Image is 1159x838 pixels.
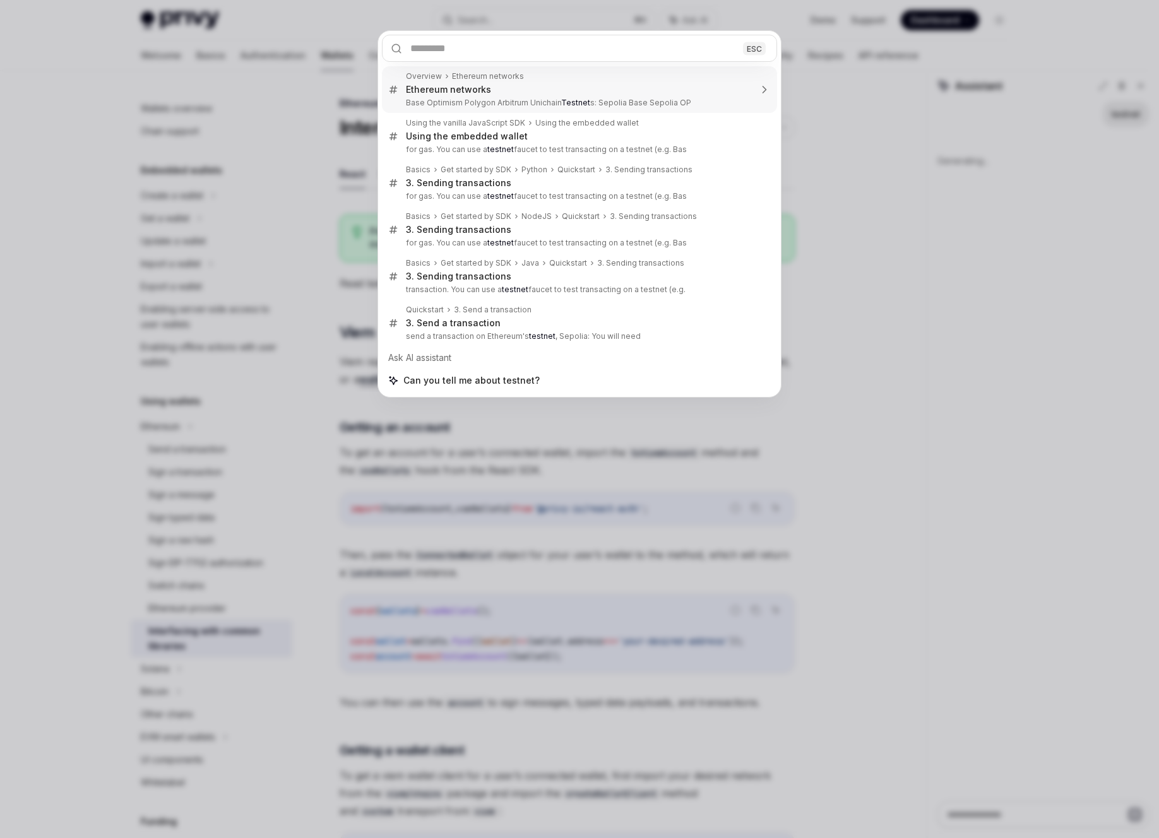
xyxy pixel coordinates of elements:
div: 3. Sending transactions [597,258,684,268]
div: ESC [743,42,766,55]
div: Ethereum networks [452,71,524,81]
div: Using the vanilla JavaScript SDK [406,118,525,128]
b: testnet [487,238,514,247]
div: Quickstart [557,165,595,175]
p: transaction. You can use a faucet to test transacting on a testnet (e.g. [406,285,751,295]
p: send a transaction on Ethereum's , Sepolia: You will need [406,331,751,341]
div: Ask AI assistant [382,346,777,369]
div: Ethereum networks [406,84,491,95]
b: testnet [487,191,514,201]
div: Using the embedded wallet [535,118,639,128]
div: 3. Send a transaction [406,317,501,329]
div: 3. Sending transactions [406,271,511,282]
p: for gas. You can use a faucet to test transacting on a testnet (e.g. Bas [406,238,751,248]
div: Python [521,165,547,175]
div: 3. Sending transactions [610,211,697,221]
div: Quickstart [562,211,600,221]
div: Get started by SDK [441,258,511,268]
span: Can you tell me about testnet? [403,374,540,387]
p: for gas. You can use a faucet to test transacting on a testnet (e.g. Bas [406,191,751,201]
div: 3. Send a transaction [454,305,532,315]
div: Get started by SDK [441,165,511,175]
div: 3. Sending transactions [605,165,692,175]
div: 3. Sending transactions [406,224,511,235]
b: testnet [487,145,514,154]
p: Base Optimism Polygon Arbitrum Unichain s: Sepolia Base Sepolia OP [406,98,751,108]
div: Using the embedded wallet [406,131,528,142]
div: Quickstart [406,305,444,315]
p: for gas. You can use a faucet to test transacting on a testnet (e.g. Bas [406,145,751,155]
div: Basics [406,165,431,175]
div: 3. Sending transactions [406,177,511,189]
div: Java [521,258,539,268]
div: Basics [406,258,431,268]
b: testnet [529,331,556,341]
b: testnet [502,285,528,294]
div: NodeJS [521,211,552,221]
div: Get started by SDK [441,211,511,221]
b: Testnet [561,98,590,107]
div: Overview [406,71,442,81]
div: Quickstart [549,258,587,268]
div: Basics [406,211,431,221]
